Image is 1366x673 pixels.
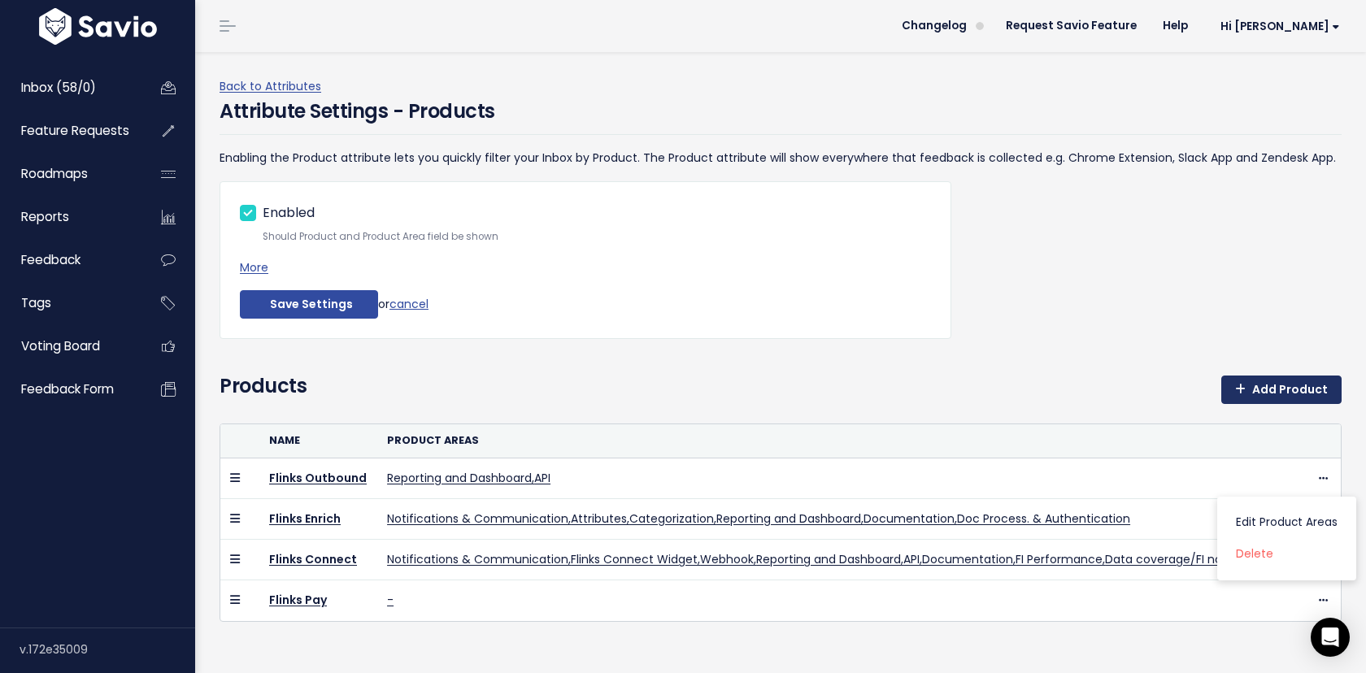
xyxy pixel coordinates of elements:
[20,628,195,671] div: v.172e35009
[4,328,135,365] a: Voting Board
[387,470,550,486] a: Reporting and Dashboard,API
[387,551,1289,567] a: Notifications & Communication,Flinks Connect Widget,Webhook,Reporting and Dashboard,API,Documenta...
[571,551,698,567] span: Flinks Connect Widget
[269,551,357,567] a: Flinks Connect
[35,8,161,45] img: logo-white.9d6f32f41409.svg
[4,371,135,408] a: Feedback form
[269,510,341,527] a: Flinks Enrich
[756,551,901,567] span: Reporting and Dashboard
[269,470,367,486] a: Flinks Outbound
[220,371,307,417] h4: Products
[4,198,135,236] a: Reports
[21,122,129,139] span: Feature Requests
[903,551,920,567] span: API
[220,97,495,126] h4: Attribute Settings - Products
[21,165,88,182] span: Roadmaps
[387,510,568,527] span: Notifications & Communication
[716,510,861,527] span: Reporting and Dashboard
[1105,551,1289,567] span: Data coverage/FI not supported
[1224,507,1350,539] a: Edit Product Areas
[240,290,378,319] button: Save Settings
[864,510,955,527] span: Documentation
[1220,20,1340,33] span: Hi [PERSON_NAME]
[1311,618,1350,657] div: Open Intercom Messenger
[1150,14,1201,38] a: Help
[700,551,754,567] span: Webhook
[240,290,931,319] div: or
[21,380,114,397] span: Feedback form
[389,295,429,311] a: cancel
[387,551,568,567] span: Notifications & Communication
[220,148,1342,168] p: Enabling the Product attribute lets you quickly filter your Inbox by Product. The Product attribu...
[1201,14,1353,39] a: Hi [PERSON_NAME]
[4,69,135,106] a: Inbox (58/0)
[629,510,714,527] span: Categorization
[377,424,1306,458] th: Product Areas
[1224,539,1350,571] a: Delete
[387,510,1130,527] a: Notifications & Communication,Attributes,Categorization,Reporting and Dashboard,Documentation,Doc...
[4,112,135,150] a: Feature Requests
[259,424,377,458] th: Name
[220,78,321,94] a: Back to Attributes
[21,337,100,354] span: Voting Board
[534,470,550,486] span: API
[902,20,967,32] span: Changelog
[957,510,1130,527] span: Doc Process. & Authentication
[387,592,394,608] a: -
[21,251,80,268] span: Feedback
[4,284,135,322] a: Tags
[263,228,931,245] small: Should Product and Product Area field be shown
[1221,376,1342,405] a: Add Product
[263,202,315,225] label: Enabled
[387,470,532,486] span: Reporting and Dashboard
[4,155,135,193] a: Roadmaps
[1016,551,1103,567] span: FI Performance
[240,259,268,276] a: More
[4,241,135,279] a: Feedback
[21,294,51,311] span: Tags
[571,510,627,527] span: Attributes
[21,79,96,96] span: Inbox (58/0)
[922,551,1013,567] span: Documentation
[21,208,69,225] span: Reports
[269,592,327,608] a: Flinks Pay
[993,14,1150,38] a: Request Savio Feature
